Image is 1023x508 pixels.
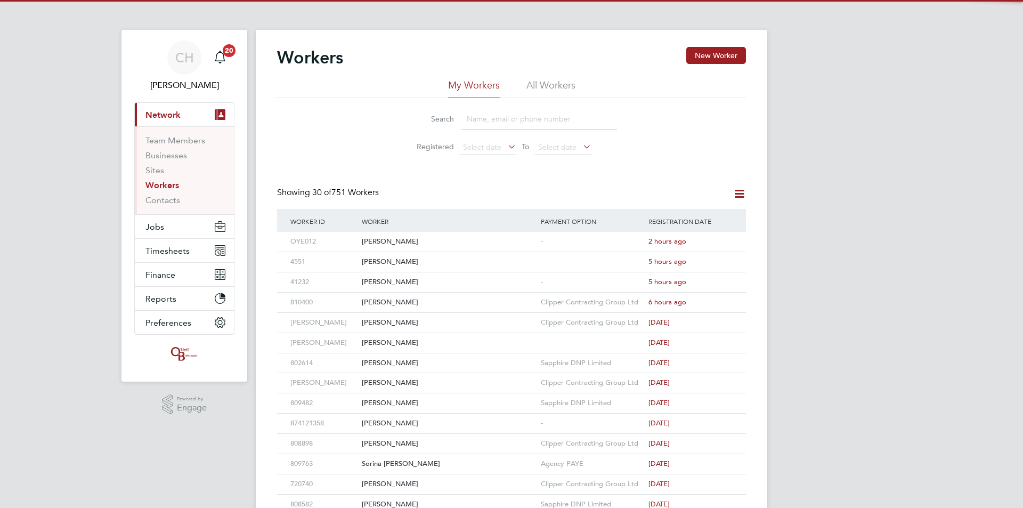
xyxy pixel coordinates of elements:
[538,333,646,353] div: -
[538,142,577,152] span: Select date
[648,277,686,286] span: 5 hours ago
[288,209,359,233] div: Worker ID
[288,353,359,373] div: 802614
[134,41,234,92] a: CH[PERSON_NAME]
[135,311,234,334] button: Preferences
[288,232,359,252] div: OYE012
[463,142,501,152] span: Select date
[177,404,207,413] span: Engage
[359,293,538,312] div: [PERSON_NAME]
[648,479,670,488] span: [DATE]
[461,109,617,130] input: Name, email or phone number
[162,394,207,415] a: Powered byEngage
[288,474,735,483] a: 720740[PERSON_NAME]Clipper Contracting Group Ltd[DATE]
[359,474,538,494] div: [PERSON_NAME]
[538,293,646,312] div: Clipper Contracting Group Ltd
[121,30,247,382] nav: Main navigation
[288,293,359,312] div: 810400
[648,237,686,246] span: 2 hours ago
[288,312,735,321] a: [PERSON_NAME][PERSON_NAME]Clipper Contracting Group Ltd[DATE]
[648,418,670,428] span: [DATE]
[538,353,646,373] div: Sapphire DNP Limited
[686,47,746,64] button: New Worker
[648,398,670,407] span: [DATE]
[288,252,735,261] a: 4551[PERSON_NAME]-5 hours ago
[359,414,538,433] div: [PERSON_NAME]
[288,292,735,301] a: 810400[PERSON_NAME]Clipper Contracting Group Ltd6 hours ago
[538,252,646,272] div: -
[288,333,735,342] a: [PERSON_NAME][PERSON_NAME]-[DATE]
[648,338,670,347] span: [DATE]
[288,494,735,503] a: 808582[PERSON_NAME]Sapphire DNP Limited[DATE]
[288,393,359,413] div: 809482
[538,232,646,252] div: -
[518,140,532,154] span: To
[646,209,735,233] div: Registration Date
[288,373,735,382] a: [PERSON_NAME][PERSON_NAME]Clipper Contracting Group Ltd[DATE]
[448,79,500,98] li: My Workers
[538,393,646,413] div: Sapphire DNP Limited
[538,434,646,454] div: Clipper Contracting Group Ltd
[169,345,200,362] img: oneillandbrennan-logo-retina.png
[288,333,359,353] div: [PERSON_NAME]
[288,414,359,433] div: 874121358
[135,287,234,310] button: Reports
[277,47,343,68] h2: Workers
[538,272,646,292] div: -
[538,454,646,474] div: Agency PAYE
[145,180,179,190] a: Workers
[145,195,180,205] a: Contacts
[288,272,359,292] div: 41232
[648,297,686,307] span: 6 hours ago
[288,393,735,402] a: 809482[PERSON_NAME]Sapphire DNP Limited[DATE]
[648,318,670,327] span: [DATE]
[277,187,381,198] div: Showing
[538,373,646,393] div: Clipper Contracting Group Ltd
[288,252,359,272] div: 4551
[359,454,538,474] div: Sorina [PERSON_NAME]
[288,272,735,281] a: 41232[PERSON_NAME]-5 hours ago
[288,231,735,240] a: OYE012[PERSON_NAME]-2 hours ago
[145,318,191,328] span: Preferences
[288,454,735,463] a: 809763Sorina [PERSON_NAME]Agency PAYE[DATE]
[288,454,359,474] div: 809763
[648,358,670,367] span: [DATE]
[288,474,359,494] div: 720740
[145,246,190,256] span: Timesheets
[359,209,538,233] div: Worker
[135,103,234,126] button: Network
[135,215,234,238] button: Jobs
[145,165,164,175] a: Sites
[538,414,646,433] div: -
[135,263,234,286] button: Finance
[145,150,187,160] a: Businesses
[648,459,670,468] span: [DATE]
[526,79,575,98] li: All Workers
[134,345,234,362] a: Go to home page
[648,439,670,448] span: [DATE]
[288,433,735,442] a: 808898[PERSON_NAME]Clipper Contracting Group Ltd[DATE]
[288,353,735,362] a: 802614[PERSON_NAME]Sapphire DNP Limited[DATE]
[175,51,194,64] span: CH
[359,313,538,333] div: [PERSON_NAME]
[177,394,207,404] span: Powered by
[538,209,646,233] div: Payment Option
[134,79,234,92] span: Ciaran Hoey
[359,252,538,272] div: [PERSON_NAME]
[145,110,181,120] span: Network
[288,313,359,333] div: [PERSON_NAME]
[145,135,205,146] a: Team Members
[135,239,234,262] button: Timesheets
[312,187,379,198] span: 751 Workers
[288,434,359,454] div: 808898
[288,413,735,422] a: 874121358[PERSON_NAME]-[DATE]
[648,257,686,266] span: 5 hours ago
[359,333,538,353] div: [PERSON_NAME]
[538,313,646,333] div: Clipper Contracting Group Ltd
[359,434,538,454] div: [PERSON_NAME]
[648,378,670,387] span: [DATE]
[359,373,538,393] div: [PERSON_NAME]
[359,353,538,373] div: [PERSON_NAME]
[145,294,176,304] span: Reports
[538,474,646,494] div: Clipper Contracting Group Ltd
